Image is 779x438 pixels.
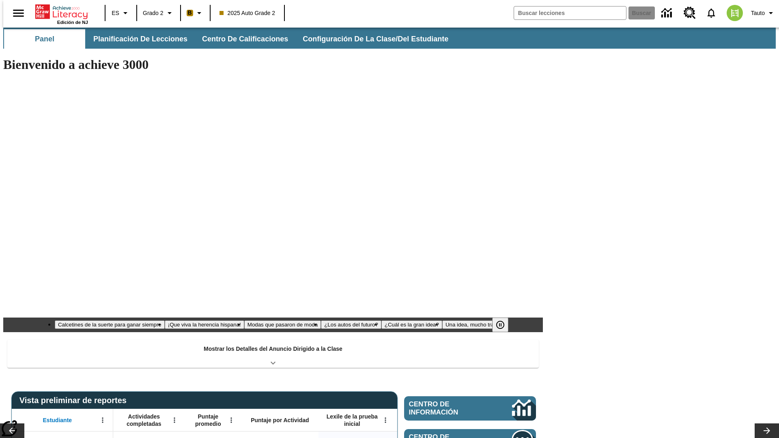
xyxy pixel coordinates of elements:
[55,320,165,329] button: Diapositiva 1 Calcetines de la suerte para ganar siempre
[189,413,228,427] span: Puntaje promedio
[748,6,779,20] button: Perfil/Configuración
[701,2,722,24] a: Notificaciones
[404,396,536,421] a: Centro de información
[43,417,72,424] span: Estudiante
[97,414,109,426] button: Abrir menú
[751,9,765,17] span: Tauto
[35,4,88,20] a: Portada
[381,320,442,329] button: Diapositiva 5 ¿Cuál es la gran idea?
[183,6,207,20] button: Boost El color de la clase es anaranjado claro. Cambiar el color de la clase.
[87,29,194,49] button: Planificación de lecciones
[727,5,743,21] img: avatar image
[140,6,178,20] button: Grado: Grado 2, Elige un grado
[755,423,779,438] button: Carrusel de lecciones, seguir
[442,320,508,329] button: Diapositiva 6 Una idea, mucho trabajo
[492,318,508,332] button: Pausar
[321,320,381,329] button: Diapositiva 4 ¿Los autos del futuro?
[656,2,679,24] a: Centro de información
[219,9,275,17] span: 2025 Auto Grade 2
[722,2,748,24] button: Escoja un nuevo avatar
[679,2,701,24] a: Centro de recursos, Se abrirá en una pestaña nueva.
[3,57,543,72] h1: Bienvenido a achieve 3000
[143,9,164,17] span: Grado 2
[492,318,516,332] div: Pausar
[225,414,237,426] button: Abrir menú
[204,345,342,353] p: Mostrar los Detalles del Anuncio Dirigido a la Clase
[19,396,131,405] span: Vista preliminar de reportes
[196,29,295,49] button: Centro de calificaciones
[409,400,485,417] span: Centro de información
[3,29,456,49] div: Subbarra de navegación
[251,417,309,424] span: Puntaje por Actividad
[244,320,321,329] button: Diapositiva 3 Modas que pasaron de moda
[514,6,626,19] input: Buscar campo
[108,6,134,20] button: Lenguaje: ES, Selecciona un idioma
[117,413,171,427] span: Actividades completadas
[168,414,181,426] button: Abrir menú
[165,320,244,329] button: Diapositiva 2 ¡Que viva la herencia hispana!
[379,414,392,426] button: Abrir menú
[112,9,119,17] span: ES
[57,20,88,25] span: Edición de NJ
[188,8,192,18] span: B
[35,3,88,25] div: Portada
[296,29,455,49] button: Configuración de la clase/del estudiante
[323,413,382,427] span: Lexile de la prueba inicial
[6,1,30,25] button: Abrir el menú lateral
[4,29,85,49] button: Panel
[7,340,539,368] div: Mostrar los Detalles del Anuncio Dirigido a la Clase
[3,28,776,49] div: Subbarra de navegación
